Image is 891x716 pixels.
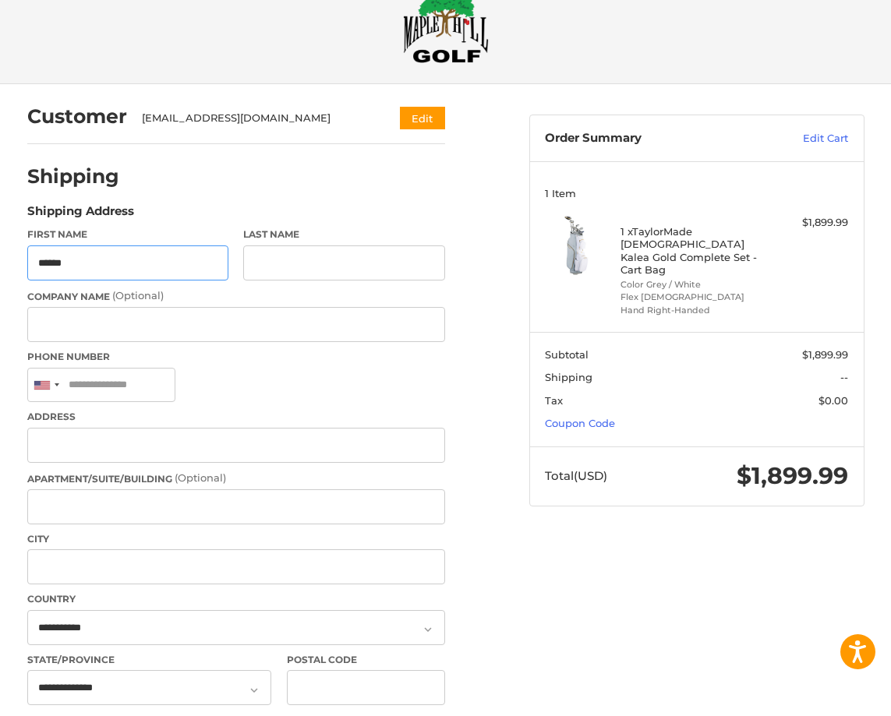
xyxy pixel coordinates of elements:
div: [EMAIL_ADDRESS][DOMAIN_NAME] [142,111,369,126]
label: Country [27,592,445,606]
li: Color Grey / White [621,278,769,291]
span: Total (USD) [545,468,607,483]
small: (Optional) [175,471,226,484]
label: First Name [27,227,228,242]
span: $0.00 [819,394,848,407]
label: Company Name [27,288,445,304]
h3: 1 Item [545,187,848,199]
label: City [27,532,445,546]
label: Apartment/Suite/Building [27,471,445,486]
a: Coupon Code [545,417,615,429]
h2: Shipping [27,164,119,189]
label: Postal Code [287,653,445,667]
span: Tax [545,394,563,407]
div: $1,899.99 [773,215,848,231]
span: Subtotal [545,348,589,361]
h2: Customer [27,104,127,129]
label: Address [27,410,445,424]
div: United States: +1 [28,369,64,402]
li: Flex [DEMOGRAPHIC_DATA] [621,291,769,304]
span: -- [840,371,848,383]
label: Last Name [243,227,444,242]
h3: Order Summary [545,131,751,146]
legend: Shipping Address [27,203,134,227]
button: Edit [400,107,445,129]
a: Edit Cart [751,131,848,146]
li: Hand Right-Handed [621,304,769,317]
small: (Optional) [112,289,164,302]
label: State/Province [27,653,272,667]
label: Phone Number [27,350,445,364]
span: Shipping [545,371,592,383]
span: $1,899.99 [802,348,848,361]
span: $1,899.99 [737,461,848,490]
h4: 1 x TaylorMade [DEMOGRAPHIC_DATA] Kalea Gold Complete Set - Cart Bag [621,225,769,276]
